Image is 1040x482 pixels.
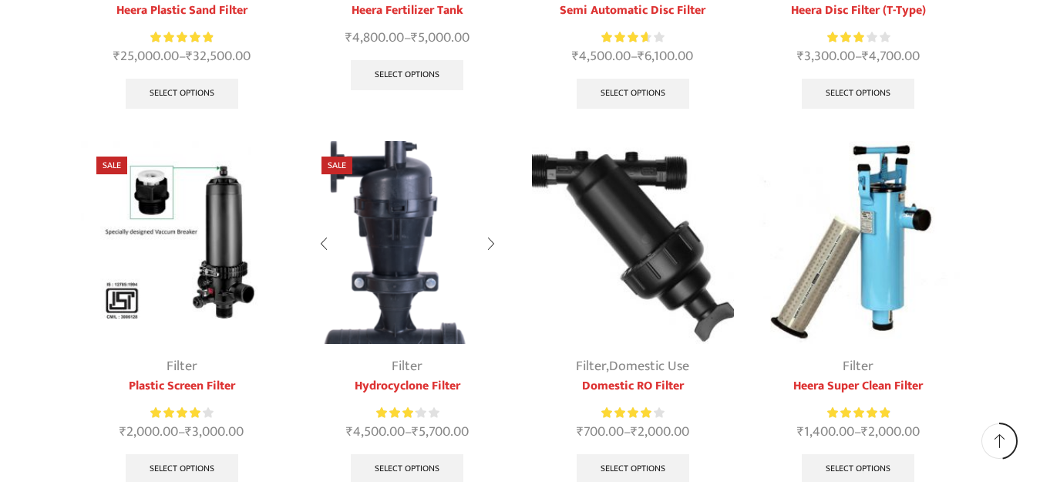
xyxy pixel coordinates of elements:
[601,405,664,421] div: Rated 4.00 out of 5
[81,2,284,20] a: Heera Plastic Sand Filter
[81,46,284,67] span: –
[113,45,179,68] bdi: 25,000.00
[412,420,419,443] span: ₹
[638,45,693,68] bdi: 6,100.00
[797,45,855,68] bdi: 3,300.00
[861,420,868,443] span: ₹
[572,45,631,68] bdi: 4,500.00
[306,141,509,344] img: Hydrocyclone Filter
[306,422,509,443] span: –
[306,28,509,49] span: –
[609,355,689,378] a: Domestic Use
[532,422,735,443] span: –
[631,420,689,443] bdi: 2,000.00
[81,422,284,443] span: –
[532,46,735,67] span: –
[843,355,873,378] a: Filter
[827,405,890,421] div: Rated 5.00 out of 5
[827,405,890,421] span: Rated out of 5
[345,26,404,49] bdi: 4,800.00
[126,79,238,110] a: Select options for “Heera Plastic Sand Filter”
[351,60,463,91] a: Select options for “Heera Fertilizer Tank”
[186,45,251,68] bdi: 32,500.00
[81,141,284,344] img: Plastic Screen Filter
[346,420,353,443] span: ₹
[797,420,804,443] span: ₹
[150,29,213,46] div: Rated 5.00 out of 5
[576,355,606,378] a: Filter
[119,420,126,443] span: ₹
[862,45,920,68] bdi: 4,700.00
[306,2,509,20] a: Heera Fertilizer Tank
[601,405,651,421] span: Rated out of 5
[186,45,193,68] span: ₹
[150,29,213,46] span: Rated out of 5
[411,26,418,49] span: ₹
[119,420,178,443] bdi: 2,000.00
[376,405,416,421] span: Rated out of 5
[306,377,509,396] a: Hydrocyclone Filter
[532,141,735,344] img: Y-Type-Filter
[321,157,352,174] span: Sale
[411,26,470,49] bdi: 5,000.00
[601,29,647,46] span: Rated out of 5
[862,45,869,68] span: ₹
[346,420,405,443] bdi: 4,500.00
[185,420,244,443] bdi: 3,000.00
[345,26,352,49] span: ₹
[577,420,624,443] bdi: 700.00
[572,45,579,68] span: ₹
[81,377,284,396] a: Plastic Screen Filter
[601,29,664,46] div: Rated 3.67 out of 5
[150,405,200,421] span: Rated out of 5
[577,420,584,443] span: ₹
[827,29,865,46] span: Rated out of 5
[577,79,689,110] a: Select options for “Semi Automatic Disc Filter”
[532,356,735,377] div: ,
[532,2,735,20] a: Semi Automatic Disc Filter
[532,377,735,396] a: Domestic RO Filter
[167,355,197,378] a: Filter
[185,420,192,443] span: ₹
[631,420,638,443] span: ₹
[802,79,914,110] a: Select options for “Heera Disc Filter (T-Type)”
[150,405,213,421] div: Rated 4.00 out of 5
[827,29,890,46] div: Rated 3.00 out of 5
[96,157,127,174] span: Sale
[757,141,960,344] img: Heera-super-clean-filter
[757,46,960,67] span: –
[797,420,854,443] bdi: 1,400.00
[797,45,804,68] span: ₹
[757,422,960,443] span: –
[113,45,120,68] span: ₹
[392,355,422,378] a: Filter
[412,420,469,443] bdi: 5,700.00
[638,45,645,68] span: ₹
[757,377,960,396] a: Heera Super Clean Filter
[861,420,920,443] bdi: 2,000.00
[376,405,439,421] div: Rated 3.20 out of 5
[757,2,960,20] a: Heera Disc Filter (T-Type)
